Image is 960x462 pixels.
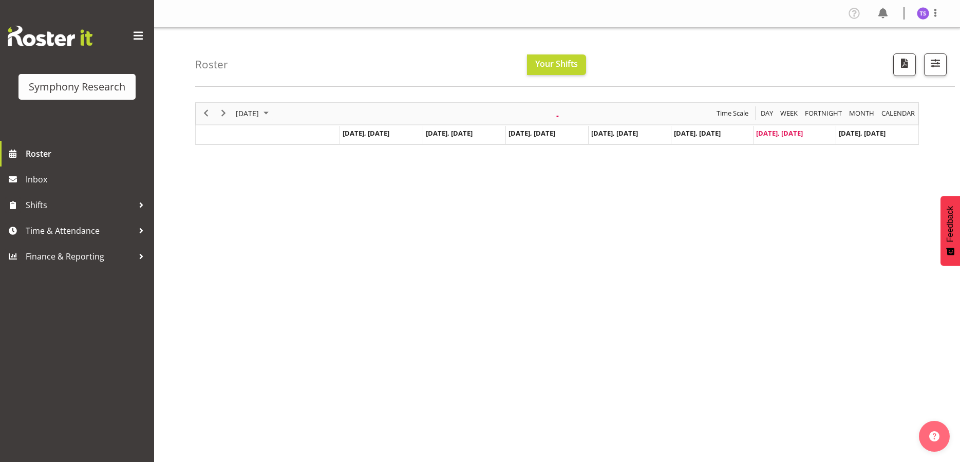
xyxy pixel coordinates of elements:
[195,59,228,70] h4: Roster
[29,79,125,95] div: Symphony Research
[946,206,955,242] span: Feedback
[26,146,149,161] span: Roster
[929,431,939,441] img: help-xxl-2.png
[924,53,947,76] button: Filter Shifts
[917,7,929,20] img: theresa-smith5660.jpg
[26,172,149,187] span: Inbox
[26,197,134,213] span: Shifts
[535,58,578,69] span: Your Shifts
[26,249,134,264] span: Finance & Reporting
[527,54,586,75] button: Your Shifts
[940,196,960,266] button: Feedback - Show survey
[893,53,916,76] button: Download a PDF of the roster according to the set date range.
[8,26,92,46] img: Rosterit website logo
[26,223,134,238] span: Time & Attendance
[195,102,919,145] div: Timeline Week of October 4, 2025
